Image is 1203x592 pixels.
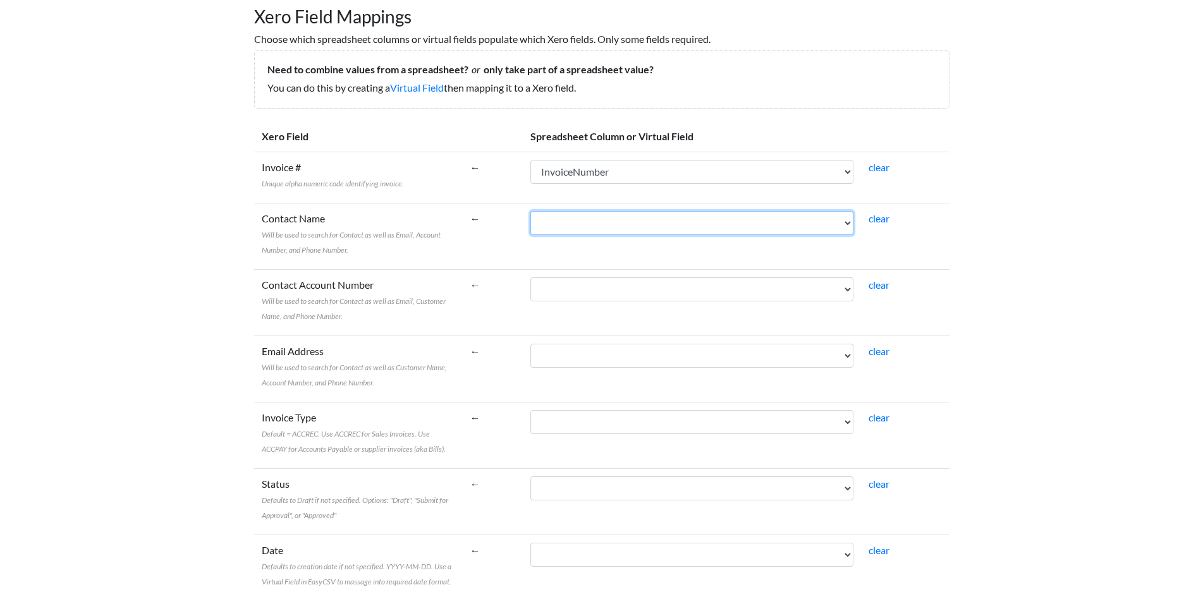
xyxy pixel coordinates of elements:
[262,543,455,588] label: Date
[262,160,404,190] label: Invoice #
[463,203,523,269] td: ←
[262,230,441,255] span: Will be used to search for Contact as well as Email, Account Number, and Phone Number.
[262,410,455,456] label: Invoice Type
[262,562,451,586] span: Defaults to creation date if not specified. YYYY-MM-DD. Use a Virtual Field in EasyCSV to massage...
[262,277,455,323] label: Contact Account Number
[869,345,889,357] a: clear
[869,161,889,173] a: clear
[390,82,444,94] a: Virtual Field
[262,495,448,520] span: Defaults to Draft if not specified. Options: "Draft", "Submit for Approval", or "Approved"
[267,63,936,75] h5: Need to combine values from a spreadsheet? only take part of a spreadsheet value?
[262,296,446,321] span: Will be used to search for Contact as well as Email, Customer Name, and Phone Number.
[1140,529,1188,577] iframe: Drift Widget Chat Controller
[869,279,889,291] a: clear
[262,179,404,188] span: Unique alpha numeric code identifying invoice.
[869,411,889,423] a: clear
[463,402,523,468] td: ←
[463,152,523,203] td: ←
[262,211,455,257] label: Contact Name
[463,269,523,335] td: ←
[267,80,936,95] p: You can do this by creating a then mapping it to a Xero field.
[468,63,484,75] i: or
[262,429,446,454] span: Default = ACCREC. Use ACCREC for Sales Invoices. Use ACCPAY for Accounts Payable or supplier invo...
[869,544,889,556] a: clear
[523,121,949,152] th: Spreadsheet Column or Virtual Field
[262,363,447,387] span: Will be used to search for Contact as well as Customer Name, Account Number, and Phone Number.
[254,121,463,152] th: Xero Field
[262,344,455,389] label: Email Address
[869,478,889,490] a: clear
[262,476,455,522] label: Status
[463,468,523,535] td: ←
[869,212,889,224] a: clear
[254,33,950,45] h6: Choose which spreadsheet columns or virtual fields populate which Xero fields. Only some fields r...
[463,335,523,402] td: ←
